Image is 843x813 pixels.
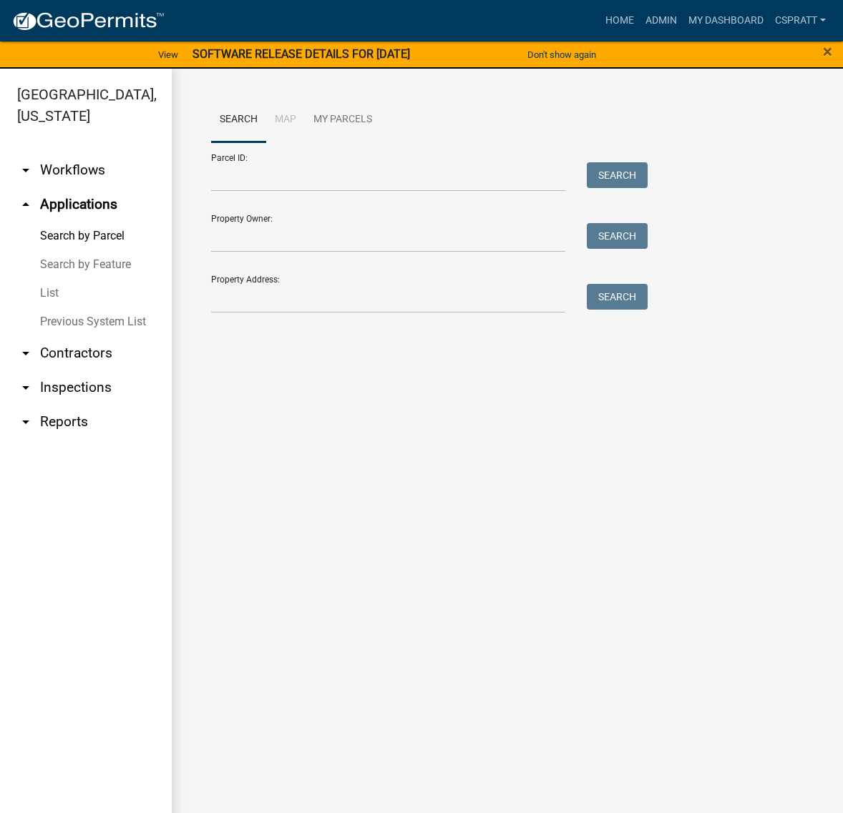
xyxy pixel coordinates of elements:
span: × [823,41,832,61]
a: cspratt [769,7,832,34]
a: My Parcels [305,97,381,143]
i: arrow_drop_down [17,413,34,430]
button: Close [823,43,832,60]
a: Search [211,97,266,143]
button: Search [587,162,648,188]
i: arrow_drop_up [17,196,34,213]
button: Don't show again [522,43,602,66]
a: View [152,43,184,66]
a: Admin [640,7,683,34]
a: Home [600,7,640,34]
a: My Dashboard [683,7,769,34]
button: Search [587,284,648,310]
i: arrow_drop_down [17,345,34,362]
i: arrow_drop_down [17,379,34,396]
button: Search [587,223,648,249]
strong: SOFTWARE RELEASE DETAILS FOR [DATE] [193,47,410,61]
i: arrow_drop_down [17,162,34,179]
